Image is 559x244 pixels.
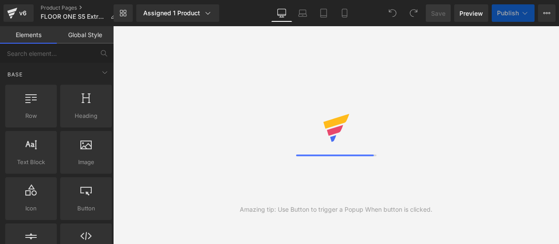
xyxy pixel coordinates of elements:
[63,158,109,167] span: Image
[538,4,556,22] button: More
[334,4,355,22] a: Mobile
[240,205,432,214] div: Amazing tip: Use Button to trigger a Popup When button is clicked.
[8,158,54,167] span: Text Block
[63,204,109,213] span: Button
[57,26,114,44] a: Global Style
[8,111,54,120] span: Row
[384,4,401,22] button: Undo
[17,7,28,19] div: v6
[7,70,24,79] span: Base
[459,9,483,18] span: Preview
[431,9,445,18] span: Save
[292,4,313,22] a: Laptop
[41,13,107,20] span: FLOOR ONE S5 Extreme
[405,4,422,22] button: Redo
[454,4,488,22] a: Preview
[497,10,519,17] span: Publish
[3,4,34,22] a: v6
[143,9,212,17] div: Assigned 1 Product
[271,4,292,22] a: Desktop
[313,4,334,22] a: Tablet
[492,4,535,22] button: Publish
[63,111,109,120] span: Heading
[41,4,124,11] a: Product Pages
[8,204,54,213] span: Icon
[114,4,133,22] a: New Library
